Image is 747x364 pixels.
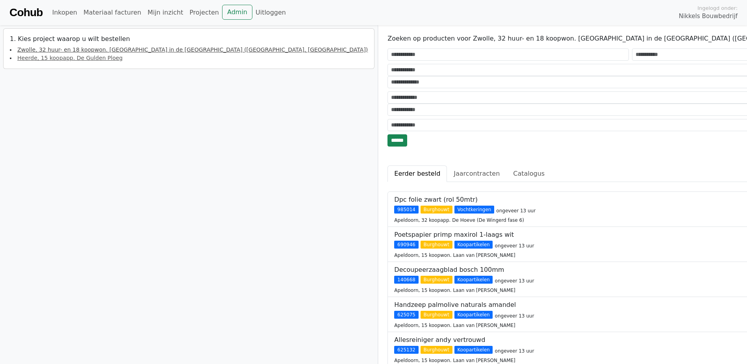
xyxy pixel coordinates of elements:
[80,5,145,20] a: Materiaal facturen
[394,253,515,258] sub: Apeldoorn, 15 koopwon. Laan van [PERSON_NAME]
[394,276,418,284] div: 140668
[49,5,80,20] a: Inkopen
[10,35,368,43] h6: 1. Kies project waarop u wilt bestellen
[421,206,452,214] div: Burghouwt
[394,217,524,223] sub: Apeldoorn, 32 koopapp. De Hoeve (De Wingerd fase 6)
[145,5,187,20] a: Mijn inzicht
[186,5,222,20] a: Projecten
[394,288,515,293] sub: Apeldoorn, 15 koopwon. Laan van [PERSON_NAME]
[447,165,506,182] a: Jaarcontracten
[17,55,122,61] a: Heerde, 15 koopapp. De Gulden Ploeg
[394,346,418,354] div: 625132
[454,241,493,249] div: Koopartikelen
[495,278,534,284] sub: ongeveer 13 uur
[454,311,493,319] div: Koopartikelen
[394,241,418,249] div: 690946
[495,348,534,354] sub: ongeveer 13 uur
[394,206,418,214] div: 985014
[421,346,452,354] div: Burghouwt
[394,311,418,319] div: 625075
[454,206,495,214] div: Vochtkeringen
[421,241,452,249] div: Burghouwt
[495,243,534,249] sub: ongeveer 13 uur
[9,3,43,22] a: Cohub
[387,165,447,182] a: Eerder besteld
[697,4,738,12] span: Ingelogd onder:
[495,313,534,319] sub: ongeveer 13 uur
[394,358,515,363] sub: Apeldoorn, 15 koopwon. Laan van [PERSON_NAME]
[394,323,515,328] sub: Apeldoorn, 15 koopwon. Laan van [PERSON_NAME]
[421,276,452,284] div: Burghouwt
[679,12,738,21] span: Nikkels Bouwbedrijf
[506,165,551,182] a: Catalogus
[454,346,493,354] div: Koopartikelen
[421,311,452,319] div: Burghouwt
[222,5,252,20] a: Admin
[454,276,493,284] div: Koopartikelen
[17,46,368,53] a: Zwolle, 32 huur- en 18 koopwon. [GEOGRAPHIC_DATA] in de [GEOGRAPHIC_DATA] ([GEOGRAPHIC_DATA], [GE...
[252,5,289,20] a: Uitloggen
[496,208,536,214] sub: ongeveer 13 uur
